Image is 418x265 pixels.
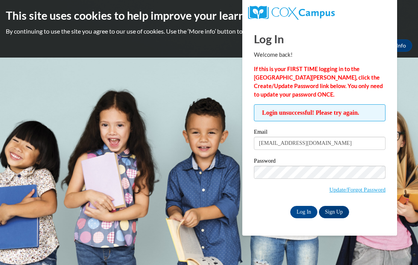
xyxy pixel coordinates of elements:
[254,158,385,166] label: Password
[6,8,412,23] h2: This site uses cookies to help improve your learning experience.
[254,31,385,47] h1: Log In
[290,206,317,218] input: Log In
[254,104,385,121] span: Login unsuccessful! Please try again.
[248,6,335,20] img: COX Campus
[6,27,412,36] p: By continuing to use the site you agree to our use of cookies. Use the ‘More info’ button to read...
[254,51,385,59] p: Welcome back!
[387,234,412,259] iframe: Button to launch messaging window
[319,206,349,218] a: Sign Up
[329,187,385,193] a: Update/Forgot Password
[254,129,385,137] label: Email
[254,66,383,98] strong: If this is your FIRST TIME logging in to the [GEOGRAPHIC_DATA][PERSON_NAME], click the Create/Upd...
